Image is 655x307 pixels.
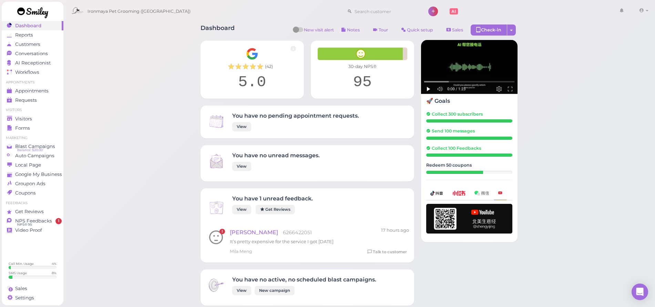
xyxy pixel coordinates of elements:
div: 5.0 [207,73,297,92]
span: AI Receptionist [15,60,51,66]
span: New visit alert [304,27,334,37]
a: Conversations [2,49,63,58]
a: Quick setup [396,24,439,36]
a: View [232,205,251,214]
span: Local Page [15,162,41,168]
a: Tour [367,24,394,36]
div: Check-in [471,24,507,36]
a: View [232,122,251,131]
img: wechat-a99521bb4f7854bbf8f190d1356e2cdb.png [474,191,489,195]
a: Requests [2,96,63,105]
a: Blast Campaigns Balance: $20.00 [2,142,63,151]
img: douyin-2727e60b7b0d5d1bbe969c21619e8014.png [430,191,443,196]
span: Get Reviews [15,209,44,215]
span: Dashboard [15,23,41,29]
h5: Redeem 50 coupons [426,162,512,168]
li: Appointments [2,80,63,85]
span: NPS® 95 [17,222,32,227]
a: Google My Business [2,170,63,179]
input: Search customer [352,6,419,17]
li: Visitors [2,108,63,112]
span: Visitors [15,116,32,122]
div: SMS Usage [9,271,27,275]
span: Settings [15,295,34,301]
a: Settings [2,293,63,303]
a: Dashboard [2,21,63,30]
span: Workflows [15,69,39,75]
div: 10/06 04:28pm [381,227,409,234]
a: Auto Campaigns [2,151,63,160]
h4: You have no pending appointment requests. [232,112,359,119]
a: Coupons [2,188,63,198]
span: Mila Meng [230,249,252,254]
li: Marketing [2,136,63,140]
a: Sales [2,284,63,293]
a: Appointments [2,86,63,96]
a: AI Receptionist [2,58,63,68]
span: Auto Campaigns [15,153,54,159]
a: Workflows [2,68,63,77]
a: NPS Feedbacks NPS® 95 1 [2,216,63,226]
img: Google__G__Logo-edd0e34f60d7ca4a2f4ece79cff21ae3.svg [246,48,258,60]
a: Video Proof [2,226,63,235]
button: Notes [336,24,366,36]
span: Ironmaya Pet Grooming ([GEOGRAPHIC_DATA]) [88,2,191,21]
img: Inbox [207,276,225,294]
img: Inbox [207,152,225,170]
span: 6266422051 [283,229,312,236]
span: Sales [452,27,463,32]
span: Groupon Ads [15,181,45,187]
li: Feedbacks [2,201,63,206]
h4: You have 1 unread feedback. [232,195,313,202]
span: [PERSON_NAME] [230,229,278,236]
h1: Dashboard [201,24,235,37]
span: Appointments [15,88,49,94]
span: Customers [15,41,40,47]
div: 30-day NPS® [318,63,407,70]
a: Talk to customer [366,248,409,256]
div: 4 % [52,261,57,266]
div: It’s pretty expensive for the service I got [DATE] [230,238,409,245]
div: 95 [318,73,407,92]
span: Forms [15,125,30,131]
span: NPS Feedbacks [15,218,52,224]
a: Forms [2,123,63,133]
h4: 🚀 Goals [426,98,512,104]
img: Inbox [207,112,225,130]
img: xhs-786d23addd57f6a2be217d5a65f4ab6b.png [452,191,465,195]
span: Balance: $20.00 [17,147,43,153]
a: Customers [2,40,63,49]
a: Local Page [2,160,63,170]
img: AI receptionist [421,40,518,94]
span: Reports [15,32,33,38]
a: Reports [2,30,63,40]
span: ( 42 ) [265,63,273,70]
a: Get Reviews [2,207,63,216]
span: Requests [15,97,37,103]
a: View [232,286,251,295]
a: Groupon Ads [2,179,63,188]
img: Inbox [207,199,225,217]
span: Google My Business [15,171,62,177]
h4: You have no active, no scheduled blast campaigns. [232,276,376,283]
h5: Collect 300 subscribers [426,111,512,117]
a: New campaign [255,286,295,295]
span: Video Proof [15,227,42,233]
a: Sales [441,24,469,36]
img: youtube-h-92280983ece59b2848f85fc261e8ffad.png [426,204,512,234]
div: Call Min. Usage [9,261,34,266]
a: Visitors [2,114,63,123]
h4: You have no unread messages. [232,152,320,159]
span: Sales [15,286,27,291]
span: 1 [55,218,62,224]
h5: Collect 100 Feedbacks [426,146,512,151]
h5: Send 100 messages [426,128,512,133]
div: 8 % [52,271,57,275]
div: 33 [426,171,483,174]
span: Coupons [15,190,36,196]
a: Get Reviews [256,205,295,214]
a: View [232,162,251,171]
div: Open Intercom Messenger [632,284,648,300]
span: Conversations [15,51,48,57]
span: Blast Campaigns [15,143,55,149]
